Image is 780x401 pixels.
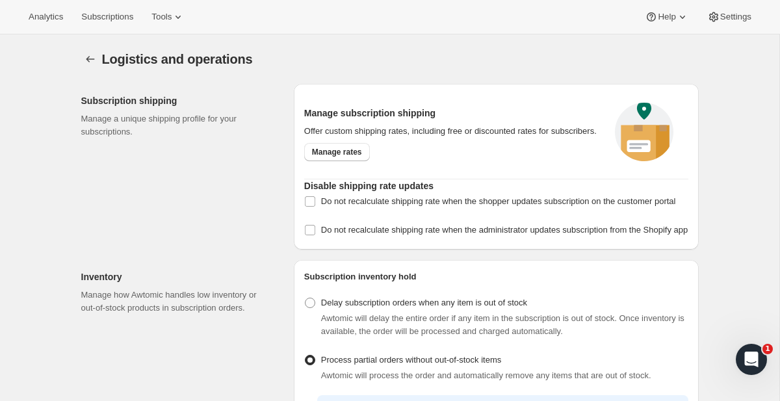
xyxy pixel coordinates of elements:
[637,8,696,26] button: Help
[21,8,71,26] button: Analytics
[81,50,99,68] button: Settings
[321,225,688,235] span: Do not recalculate shipping rate when the administrator updates subscription from the Shopify app
[304,143,370,161] a: Manage rates
[144,8,192,26] button: Tools
[81,270,273,283] h2: Inventory
[304,270,688,283] h2: Subscription inventory hold
[304,179,688,192] h2: Disable shipping rate updates
[29,12,63,22] span: Analytics
[321,196,676,206] span: Do not recalculate shipping rate when the shopper updates subscription on the customer portal
[304,125,600,138] p: Offer custom shipping rates, including free or discounted rates for subscribers.
[321,298,527,307] span: Delay subscription orders when any item is out of stock
[736,344,767,375] iframe: Intercom live chat
[102,52,253,66] span: Logistics and operations
[304,107,600,120] h2: Manage subscription shipping
[73,8,141,26] button: Subscriptions
[321,313,684,336] span: Awtomic will delay the entire order if any item in the subscription is out of stock. Once invento...
[321,355,501,365] span: Process partial orders without out-of-stock items
[312,147,362,157] span: Manage rates
[658,12,675,22] span: Help
[699,8,759,26] button: Settings
[81,112,273,138] p: Manage a unique shipping profile for your subscriptions.
[151,12,172,22] span: Tools
[720,12,751,22] span: Settings
[762,344,773,354] span: 1
[321,370,651,380] span: Awtomic will process the order and automatically remove any items that are out of stock.
[81,12,133,22] span: Subscriptions
[81,289,273,315] p: Manage how Awtomic handles low inventory or out-of-stock products in subscription orders.
[81,94,273,107] h2: Subscription shipping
